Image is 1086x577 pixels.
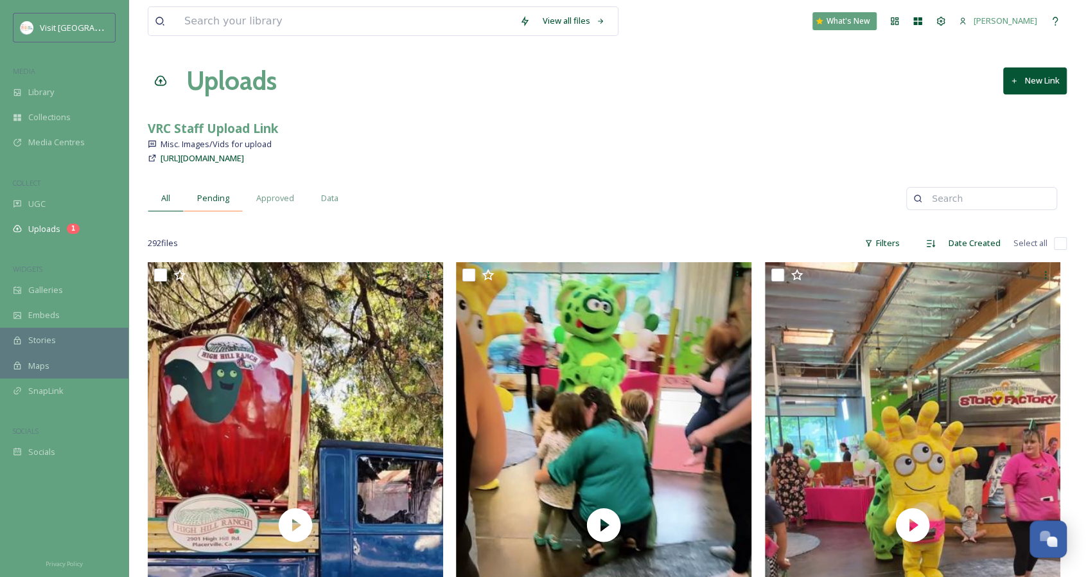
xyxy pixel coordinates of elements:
span: Galleries [28,284,63,296]
div: Date Created [942,231,1007,256]
button: Open Chat [1029,520,1067,558]
div: 1 [67,224,80,234]
span: Visit [GEOGRAPHIC_DATA][PERSON_NAME] [40,21,203,33]
span: COLLECT [13,178,40,188]
span: Library [28,86,54,98]
button: New Link [1003,67,1067,94]
span: [PERSON_NAME] [974,15,1037,26]
span: [URL][DOMAIN_NAME] [161,152,244,164]
span: Collections [28,111,71,123]
a: What's New [812,12,877,30]
span: Maps [28,360,49,372]
div: Filters [858,231,906,256]
span: Approved [256,192,294,204]
a: Uploads [186,62,277,100]
strong: VRC Staff Upload Link [148,120,278,137]
span: WIDGETS [13,264,42,274]
span: Privacy Policy [46,560,83,568]
span: SnapLink [28,385,64,397]
img: images.png [21,21,33,34]
a: [URL][DOMAIN_NAME] [161,150,244,166]
span: Embeds [28,309,60,321]
a: [PERSON_NAME] [952,8,1044,33]
a: Privacy Policy [46,555,83,571]
input: Search your library [178,7,513,35]
span: Media Centres [28,136,85,148]
a: View all files [536,8,611,33]
span: Stories [28,334,56,346]
span: Select all [1013,237,1047,249]
span: 292 file s [148,237,178,249]
input: Search [925,186,1050,211]
span: SOCIALS [13,426,39,436]
span: Socials [28,446,55,458]
span: UGC [28,198,46,210]
span: Pending [197,192,229,204]
span: Misc. Images/Vids for upload [161,138,272,150]
span: Uploads [28,223,60,235]
span: Data [321,192,338,204]
span: MEDIA [13,66,35,76]
span: All [161,192,170,204]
